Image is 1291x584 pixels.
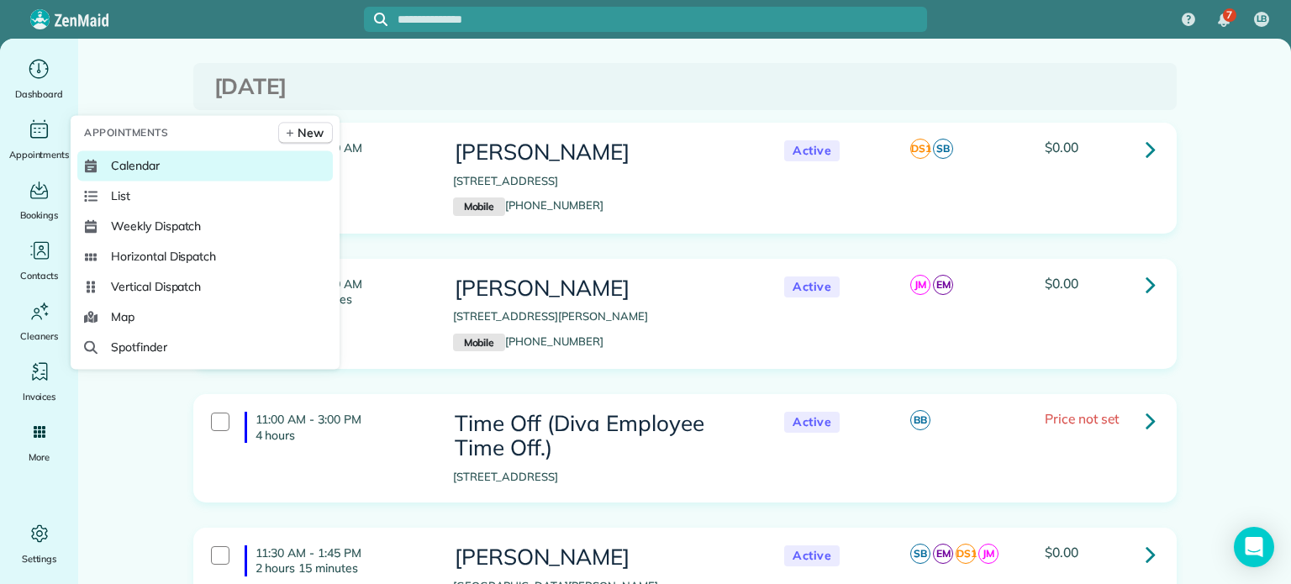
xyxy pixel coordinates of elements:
[453,308,751,325] p: [STREET_ADDRESS][PERSON_NAME]
[256,155,428,171] p: 2 hours
[77,150,333,181] a: Calendar
[77,181,333,211] a: List
[77,302,333,332] a: Map
[111,157,160,174] span: Calendar
[22,550,57,567] span: Settings
[1257,13,1267,26] span: LB
[453,140,751,165] h3: [PERSON_NAME]
[7,358,71,405] a: Invoices
[15,86,63,103] span: Dashboard
[1226,8,1232,22] span: 7
[933,544,953,564] span: EM
[7,55,71,103] a: Dashboard
[453,412,751,460] h3: Time Off (Diva Employee Time Off.)
[453,334,505,352] small: Mobile
[111,308,134,325] span: Map
[278,122,333,144] a: New
[910,275,930,295] span: JM
[7,176,71,224] a: Bookings
[910,544,930,564] span: SB
[256,292,428,307] p: 1 hour 30 minutes
[9,146,70,163] span: Appointments
[956,544,976,564] span: DS1
[910,139,930,159] span: DS1
[364,13,387,26] button: Focus search
[1045,410,1119,427] span: Price not set
[453,334,603,348] a: Mobile[PHONE_NUMBER]
[111,278,201,295] span: Vertical Dispatch
[453,198,603,212] a: Mobile[PHONE_NUMBER]
[933,275,953,295] span: EM
[1045,139,1078,155] span: $0.00
[111,248,216,265] span: Horizontal Dispatch
[7,237,71,284] a: Contacts
[784,412,840,433] span: Active
[84,124,168,141] span: Appointments
[245,412,428,442] h4: 11:00 AM - 3:00 PM
[23,388,56,405] span: Invoices
[29,449,50,466] span: More
[256,428,428,443] p: 4 hours
[910,410,930,430] span: BB
[77,211,333,241] a: Weekly Dispatch
[453,173,751,190] p: [STREET_ADDRESS]
[20,328,58,345] span: Cleaners
[214,75,1156,99] h3: [DATE]
[453,276,751,301] h3: [PERSON_NAME]
[245,545,428,576] h4: 11:30 AM - 1:45 PM
[7,297,71,345] a: Cleaners
[77,241,333,271] a: Horizontal Dispatch
[20,207,59,224] span: Bookings
[1206,2,1241,39] div: 7 unread notifications
[784,140,840,161] span: Active
[77,332,333,362] a: Spotfinder
[374,13,387,26] svg: Focus search
[20,267,58,284] span: Contacts
[111,339,167,355] span: Spotfinder
[1045,275,1078,292] span: $0.00
[453,545,751,570] h3: [PERSON_NAME]
[453,197,505,216] small: Mobile
[1045,544,1078,560] span: $0.00
[1234,527,1274,567] div: Open Intercom Messenger
[111,187,130,204] span: List
[784,276,840,297] span: Active
[453,469,751,486] p: [STREET_ADDRESS]
[298,124,324,141] span: New
[933,139,953,159] span: SB
[784,545,840,566] span: Active
[7,116,71,163] a: Appointments
[978,544,999,564] span: JM
[77,271,333,302] a: Vertical Dispatch
[7,520,71,567] a: Settings
[111,218,201,234] span: Weekly Dispatch
[256,560,428,576] p: 2 hours 15 minutes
